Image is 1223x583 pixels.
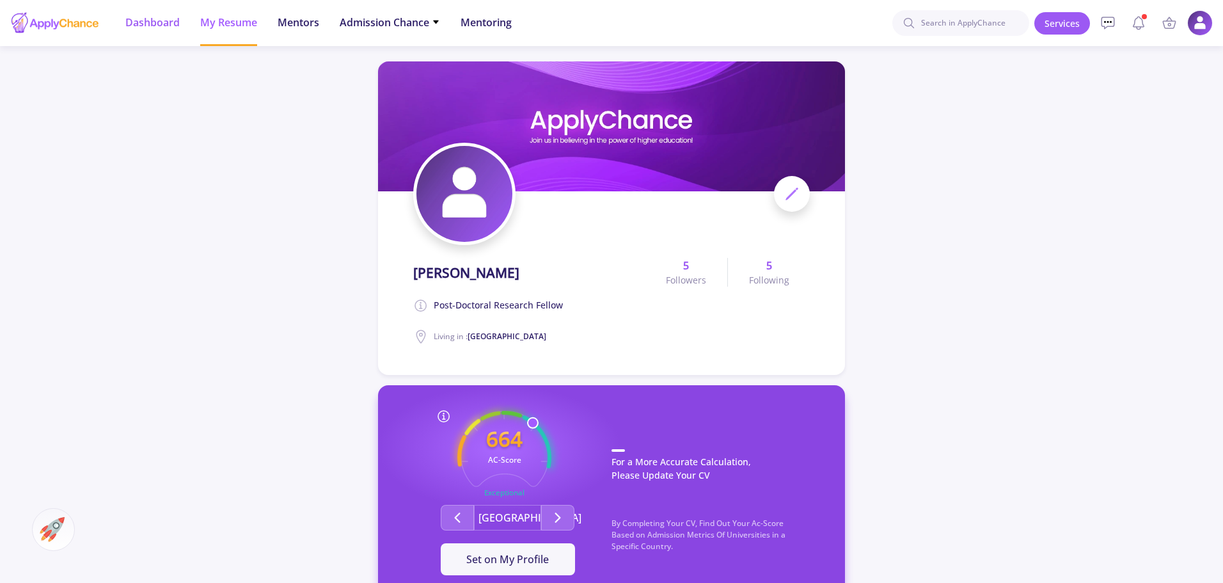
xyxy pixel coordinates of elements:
[340,15,440,30] span: Admission Chance
[404,505,611,531] div: Second group
[441,543,575,575] button: Set on My Profile
[666,273,706,287] span: Followers
[278,15,319,30] span: Mentors
[488,454,521,465] text: AC-Score
[484,488,525,498] text: Exceptional
[486,424,523,453] text: 664
[434,331,546,342] span: Living in :
[749,273,789,287] span: Following
[468,331,546,342] span: [GEOGRAPHIC_DATA]
[1034,12,1090,35] a: Services
[200,15,257,30] span: My Resume
[434,298,563,314] span: Post-Doctoral research fellow
[466,552,549,566] span: Set on My Profile
[611,449,819,495] p: For a More Accurate Calculation, Please Update Your CV
[413,263,519,284] span: [PERSON_NAME]
[611,518,819,565] p: By Completing Your CV, Find Out Your Ac-Score Based on Admission Metrics Of Universities in a Spe...
[461,15,512,30] span: Mentoring
[892,10,1029,36] input: Search in ApplyChance
[125,15,180,30] span: Dashboard
[766,258,772,273] b: 5
[474,505,541,531] button: [GEOGRAPHIC_DATA]
[40,517,65,542] img: ac-market
[683,258,689,273] b: 5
